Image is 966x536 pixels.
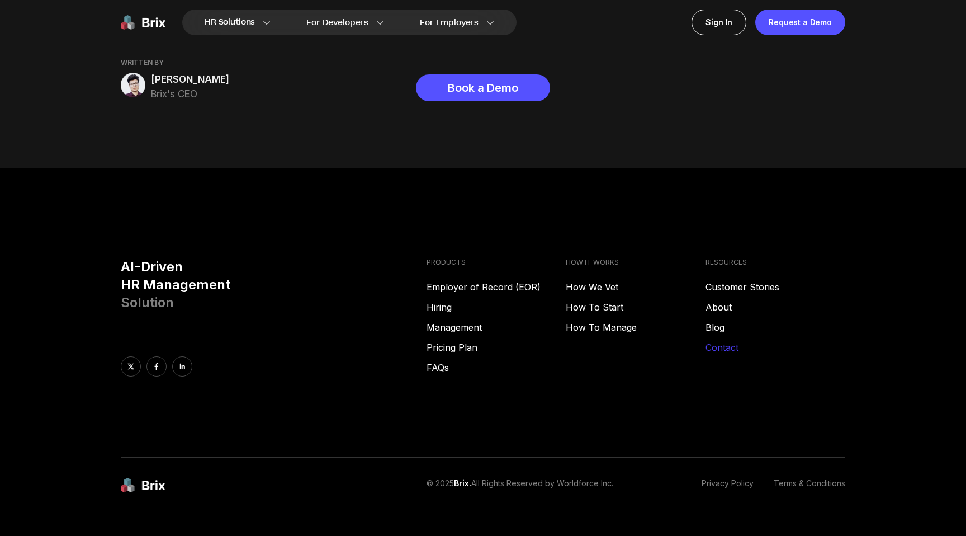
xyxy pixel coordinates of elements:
a: Blog [705,321,845,334]
a: FAQs [427,361,566,374]
img: brix [121,478,165,493]
span: For Developers [306,17,368,29]
img: alex [121,73,145,97]
span: For Employers [420,17,479,29]
a: Request a Demo [755,10,845,35]
a: Privacy Policy [702,478,754,493]
h3: AI-Driven HR Management [121,258,418,312]
h4: PRODUCTS [427,258,566,267]
span: [PERSON_NAME] [151,73,229,87]
a: Pricing Plan [427,341,566,354]
span: HR Solutions [205,13,255,31]
a: Contact [705,341,845,354]
a: Customer Stories [705,280,845,294]
span: Brix's CEO [151,87,229,102]
a: How To Manage [566,321,705,334]
a: About [705,300,845,314]
a: Hiring [427,300,566,314]
p: © 2025 All Rights Reserved by Worldforce Inc. [427,478,613,493]
a: How To Start [566,300,705,314]
a: How We Vet [566,280,705,294]
span: WRITTEN BY [121,58,234,67]
h4: RESOURCES [705,258,845,267]
a: Terms & Conditions [774,478,845,493]
a: Sign In [692,10,746,35]
div: Book a Demo [416,74,550,101]
span: Solution [121,294,174,311]
span: Brix. [454,478,471,488]
h4: HOW IT WORKS [566,258,705,267]
a: Employer of Record (EOR) [427,280,566,294]
a: Book a Demo [416,41,550,101]
a: Management [427,321,566,334]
